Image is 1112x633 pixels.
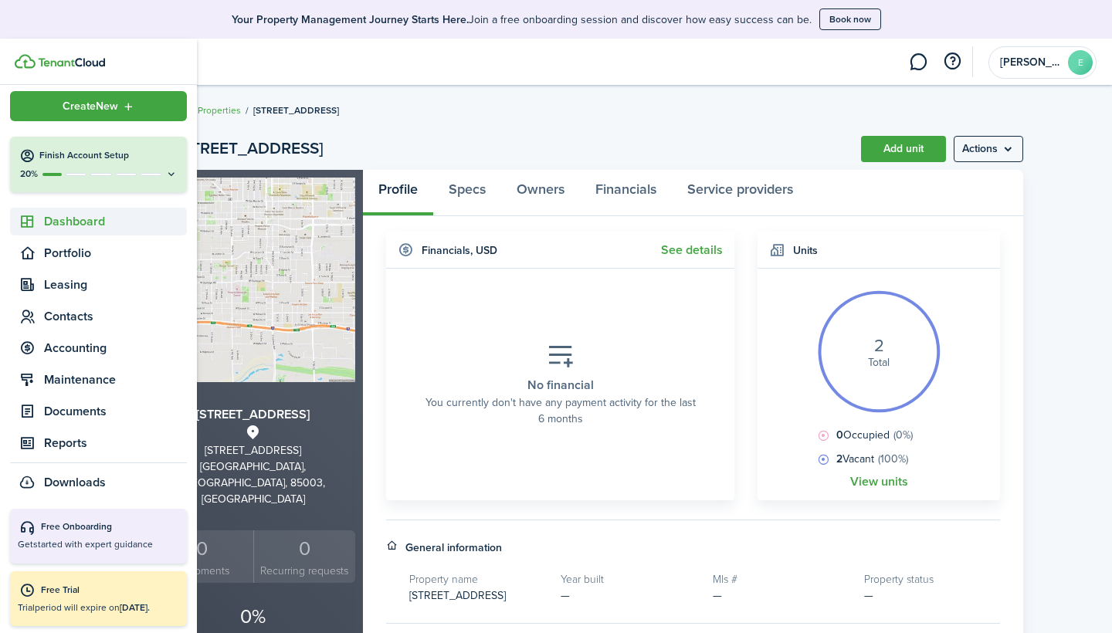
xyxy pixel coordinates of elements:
div: [STREET_ADDRESS] [151,442,355,459]
span: Occupied [832,427,913,443]
div: 0 [154,534,249,564]
span: Elliot [1000,57,1062,68]
h4: Finish Account Setup [39,149,178,162]
div: Free Trial [41,583,179,598]
a: See details [661,243,723,257]
a: 0 Recurring requests [253,530,356,584]
span: (0%) [893,427,913,443]
i: 2 [874,337,884,354]
span: Accounting [44,339,187,357]
h4: Financials , USD [422,242,497,259]
placeholder-description: You currently don't have any payment activity for the last 6 months [421,394,700,427]
a: Add unit [861,136,946,162]
span: (100%) [878,451,908,467]
h4: Units [793,242,818,259]
h5: Mls # [713,571,849,587]
span: Documents [44,402,187,421]
span: Maintenance [44,371,187,389]
span: Contacts [44,307,187,326]
span: Downloads [44,473,106,492]
span: [STREET_ADDRESS] [253,103,339,117]
h5: Property status [864,571,1000,587]
button: Finish Account Setup20% [10,137,187,192]
a: Owners [501,170,580,216]
a: Financials [580,170,672,216]
a: View units [850,475,908,489]
span: — [864,587,873,604]
button: Free OnboardingGetstarted with expert guidance [10,509,187,563]
span: Vacant [832,451,908,467]
button: Book now [819,8,881,30]
button: Open menu [954,136,1023,162]
placeholder-title: No financial [527,376,594,394]
span: Dashboard [44,212,187,231]
button: Open menu [10,91,187,121]
span: Leasing [44,276,187,294]
p: Get [18,538,179,551]
h5: Year built [561,571,697,587]
span: started with expert guidance [33,537,153,551]
a: Messaging [903,42,933,82]
span: period will expire on [35,601,150,614]
h2: [STREET_ADDRESS] [177,136,324,162]
img: TenantCloud [15,54,36,69]
div: 0 [258,534,352,564]
a: 0Equipments [151,530,253,584]
a: Reports [10,429,187,457]
div: Free Onboarding [41,520,179,536]
h3: [STREET_ADDRESS] [151,405,355,425]
avatar-text: E [1068,50,1093,75]
a: Free TrialTrialperiod will expire on[DATE]. [10,571,187,626]
a: Properties [198,103,241,117]
a: Specs [433,170,501,216]
small: Recurring requests [258,563,352,579]
b: [DATE]. [120,601,150,614]
p: Trial [18,601,179,614]
span: Create New [63,101,118,112]
p: Join a free onboarding session and discover how easy success can be. [232,12,812,28]
h4: General information [405,540,502,556]
menu-btn: Actions [954,136,1023,162]
b: 2 [836,451,842,467]
h5: Property name [409,571,545,587]
a: Service providers [672,170,809,216]
span: — [713,587,722,604]
span: Total [868,354,890,371]
small: Equipments [154,563,249,579]
button: Open resource center [939,49,965,75]
p: 20% [19,168,39,181]
span: Reports [44,434,187,452]
img: Property avatar [151,178,355,382]
span: — [561,587,570,604]
b: Your Property Management Journey Starts Here. [232,12,469,28]
img: TenantCloud [38,58,105,67]
span: Portfolio [44,244,187,262]
span: [STREET_ADDRESS] [409,587,506,604]
b: 0 [836,427,843,443]
p: 0% [151,602,355,631]
div: [GEOGRAPHIC_DATA], [GEOGRAPHIC_DATA], 85003, [GEOGRAPHIC_DATA] [151,459,355,507]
